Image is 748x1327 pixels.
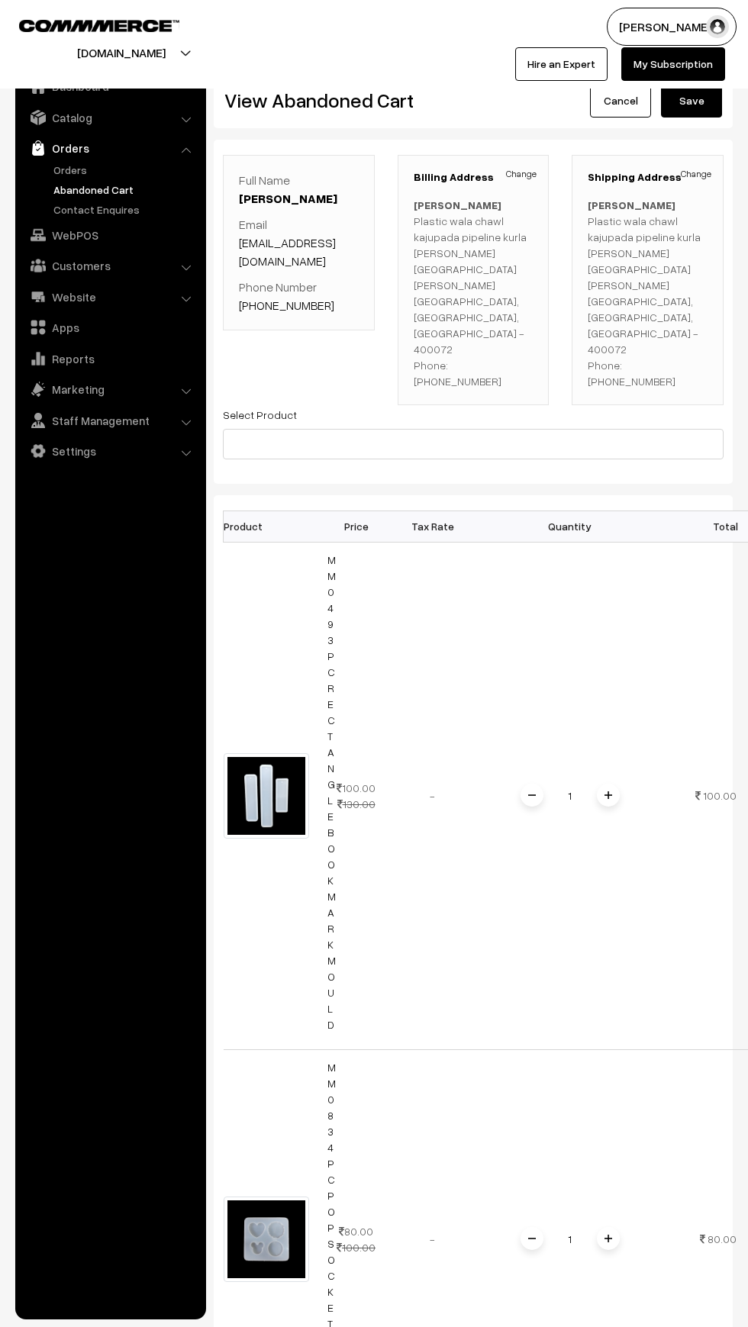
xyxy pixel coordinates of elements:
p: Plastic wala chawl kajupada pipeline kurla [PERSON_NAME] [GEOGRAPHIC_DATA][PERSON_NAME] [GEOGRAPH... [588,197,708,389]
span: - [430,1232,435,1245]
p: Email [239,215,359,270]
th: Tax Rate [395,511,471,542]
a: [EMAIL_ADDRESS][DOMAIN_NAME] [239,235,336,269]
p: Phone Number [239,278,359,314]
a: Cancel [590,84,651,118]
a: My Subscription [621,47,725,81]
button: Save [661,84,722,118]
th: Product [224,511,318,542]
h3: Billing Address [414,171,534,184]
strike: 130.00 [337,797,376,810]
th: Quantity [471,511,669,542]
a: MM049 3PC RECTANGLE BOOKMARK MOULD [327,553,336,1031]
img: minus [528,1235,536,1242]
a: Staff Management [19,407,201,434]
b: [PERSON_NAME] [588,198,675,211]
img: minus [528,791,536,799]
a: Orders [19,134,201,162]
td: 100.00 [318,542,395,1049]
label: Select Product [223,407,297,423]
strike: 100.00 [337,1241,376,1254]
a: Catalog [19,104,201,131]
a: WebPOS [19,221,201,249]
a: Apps [19,314,201,341]
a: Hire an Expert [515,47,608,81]
b: [PERSON_NAME] [414,198,501,211]
a: [PERSON_NAME] [239,191,337,206]
img: user [706,15,729,38]
img: 1701255719880-612853062.png [224,753,309,839]
button: [PERSON_NAME]… [607,8,737,46]
a: [PHONE_NUMBER] [239,298,334,313]
a: Settings [19,437,201,465]
a: Change [506,167,537,181]
img: COMMMERCE [19,20,179,31]
th: Total [669,511,746,542]
span: 100.00 [703,789,737,802]
th: Price [318,511,395,542]
a: Website [19,283,201,311]
h3: Shipping Address [588,171,708,184]
a: Orders [50,162,201,178]
a: Change [681,167,711,181]
a: Reports [19,345,201,372]
img: 1701255724106-10644592.png [224,1197,309,1282]
p: Plastic wala chawl kajupada pipeline kurla [PERSON_NAME] [GEOGRAPHIC_DATA][PERSON_NAME] [GEOGRAPH... [414,197,534,389]
a: Customers [19,252,201,279]
a: COMMMERCE [19,15,153,34]
h2: View Abandoned Cart [224,89,462,112]
span: 80.00 [708,1232,737,1245]
img: plusI [605,791,612,799]
a: Contact Enquires [50,201,201,217]
p: Full Name [239,171,359,208]
button: [DOMAIN_NAME] [24,34,219,72]
a: Marketing [19,375,201,403]
img: plusI [605,1235,612,1242]
a: Abandoned Cart [50,182,201,198]
span: - [430,789,435,802]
